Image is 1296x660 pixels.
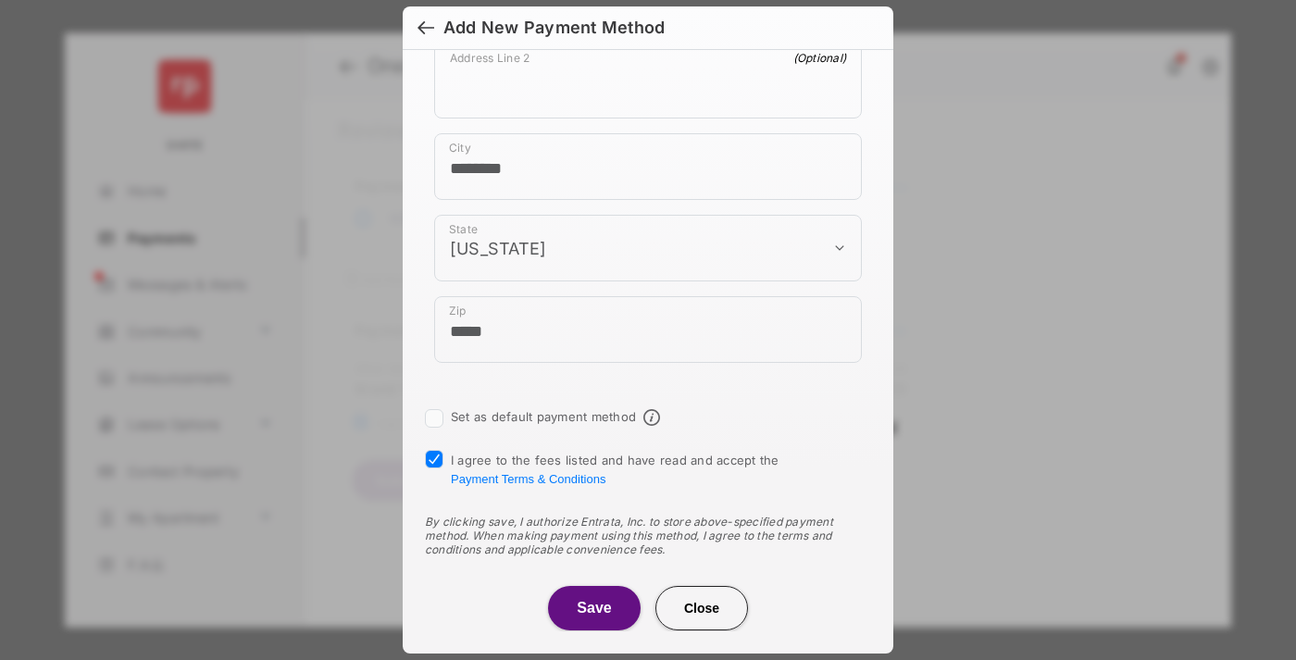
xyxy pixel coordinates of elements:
div: payment_method_screening[postal_addresses][administrativeArea] [434,215,862,281]
div: payment_method_screening[postal_addresses][addressLine2] [434,43,862,118]
button: Save [548,586,641,630]
span: I agree to the fees listed and have read and accept the [451,453,779,486]
button: I agree to the fees listed and have read and accept the [451,472,605,486]
button: Close [655,586,748,630]
div: Add New Payment Method [443,18,665,38]
div: payment_method_screening[postal_addresses][locality] [434,133,862,200]
span: Default payment method info [643,409,660,426]
label: Set as default payment method [451,409,636,424]
div: payment_method_screening[postal_addresses][postalCode] [434,296,862,363]
div: By clicking save, I authorize Entrata, Inc. to store above-specified payment method. When making ... [425,515,871,556]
